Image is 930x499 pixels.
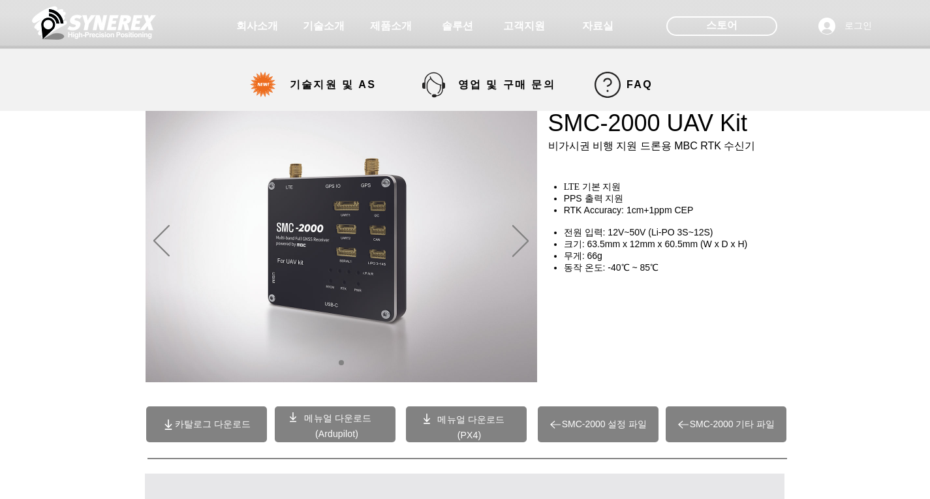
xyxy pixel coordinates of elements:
[358,13,424,39] a: 제품소개
[250,72,400,98] a: 기술지원 및 AS
[564,205,694,215] span: RTK Accuracy: 1cm+1ppm CEP
[437,414,504,425] a: 메뉴얼 다운로드
[627,79,653,91] span: FAQ
[589,72,658,98] a: FAQ
[146,101,537,382] img: SMC2000.jpg
[840,20,876,33] span: 로그인
[290,78,377,92] span: 기술지원 및 AS
[303,20,345,33] span: 기술소개
[690,419,775,431] span: SMC-2000 기타 파일
[304,413,371,423] a: 메뉴얼 다운로드
[458,78,555,92] span: 영업 및 구매 문의
[582,20,613,33] span: 자료실
[564,239,748,249] span: 크기: 63.5mm x 12mm x 60.5mm (W x D x H)
[666,16,777,36] div: 스토어
[562,419,647,431] span: SMC-2000 설정 파일
[339,360,344,365] a: 01
[564,262,659,273] span: 동작 온도: -40℃ ~ 85℃
[512,225,529,259] button: 다음
[706,18,737,33] span: 스토어
[422,72,566,98] a: 영업 및 구매 문의
[315,429,358,439] a: (Ardupilot)
[146,406,267,442] a: 카탈로그 다운로드
[146,101,537,382] div: 슬라이드쇼
[538,406,659,442] a: SMC-2000 설정 파일
[564,227,713,237] span: 전원 입력: 12V~50V (Li-PO 3S~12S)
[565,13,630,39] a: 자료실
[225,13,290,39] a: 회사소개
[32,3,156,42] img: 씨너렉스_White_simbol_대지 1.png
[291,13,356,39] a: 기술소개
[564,250,602,261] span: 무게: 66g
[425,13,490,39] a: 솔루션
[370,20,412,33] span: 제품소개
[491,13,557,39] a: 고객지원
[809,14,881,38] button: 로그인
[236,20,278,33] span: 회사소개
[442,20,473,33] span: 솔루션
[153,225,170,259] button: 이전
[666,406,786,442] a: SMC-2000 기타 파일
[175,419,251,431] span: 카탈로그 다운로드
[503,20,545,33] span: 고객지원
[333,360,349,365] nav: 슬라이드
[457,430,482,440] a: (PX4)
[780,443,930,499] iframe: Wix Chat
